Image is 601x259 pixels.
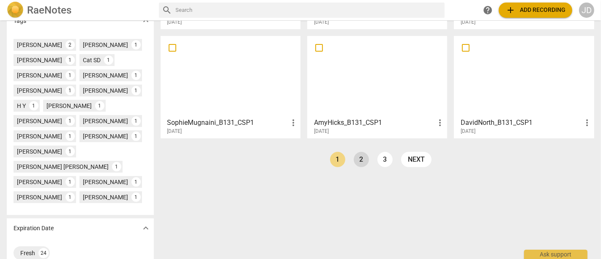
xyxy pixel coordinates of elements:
[167,19,182,26] span: [DATE]
[38,248,49,258] div: 24
[66,132,75,141] div: 1
[29,101,38,110] div: 1
[83,132,128,141] div: [PERSON_NAME]
[354,152,369,167] a: Page 2
[505,5,565,15] span: Add recording
[461,19,475,26] span: [DATE]
[17,193,62,201] div: [PERSON_NAME]
[17,178,62,186] div: [PERSON_NAME]
[66,71,75,80] div: 1
[314,128,329,135] span: [DATE]
[480,3,495,18] a: Help
[314,19,329,26] span: [DATE]
[46,102,92,110] div: [PERSON_NAME]
[505,5,516,15] span: add
[377,152,393,167] a: Page 3
[83,117,128,125] div: [PERSON_NAME]
[131,116,141,126] div: 1
[131,71,141,80] div: 1
[288,118,298,128] span: more_vert
[167,118,288,128] h3: SophieMugnaini_B131_CSP1
[95,101,104,110] div: 1
[17,117,62,125] div: [PERSON_NAME]
[83,86,128,95] div: [PERSON_NAME]
[461,118,582,128] h3: DavidNorth_B131_CSP1
[7,2,152,19] a: LogoRaeNotes
[17,147,62,156] div: [PERSON_NAME]
[435,118,445,128] span: more_vert
[14,224,54,233] p: Expiration Date
[27,4,71,16] h2: RaeNotes
[83,71,128,80] div: [PERSON_NAME]
[162,5,172,15] span: search
[83,193,128,201] div: [PERSON_NAME]
[457,39,591,135] a: DavidNorth_B131_CSP1[DATE]
[499,3,572,18] button: Upload
[579,3,594,18] button: JD
[104,55,113,65] div: 1
[401,152,432,167] a: next
[330,152,345,167] a: Page 1 is your current page
[17,71,62,80] div: [PERSON_NAME]
[83,56,101,64] div: Cat SD
[524,250,587,259] div: Ask support
[483,5,493,15] span: help
[17,86,62,95] div: [PERSON_NAME]
[66,177,75,187] div: 1
[17,132,62,141] div: [PERSON_NAME]
[17,102,26,110] div: H Y
[131,40,141,50] div: 1
[131,132,141,141] div: 1
[167,128,182,135] span: [DATE]
[164,39,298,135] a: SophieMugnaini_B131_CSP1[DATE]
[314,118,435,128] h3: AmyHicks_B131_CSP1
[310,39,444,135] a: AmyHicks_B131_CSP1[DATE]
[141,223,151,233] span: expand_more
[131,177,141,187] div: 1
[66,55,75,65] div: 1
[7,2,24,19] img: Logo
[17,41,62,49] div: [PERSON_NAME]
[66,147,75,156] div: 1
[17,56,62,64] div: [PERSON_NAME]
[66,193,75,202] div: 1
[139,222,152,234] button: Show more
[66,86,75,95] div: 1
[66,116,75,126] div: 1
[20,249,35,257] div: Fresh
[176,3,442,17] input: Search
[112,162,121,171] div: 1
[461,128,475,135] span: [DATE]
[131,86,141,95] div: 1
[83,41,128,49] div: [PERSON_NAME]
[131,193,141,202] div: 1
[83,178,128,186] div: [PERSON_NAME]
[17,163,109,171] div: [PERSON_NAME] [PERSON_NAME]
[66,40,75,50] div: 2
[582,118,592,128] span: more_vert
